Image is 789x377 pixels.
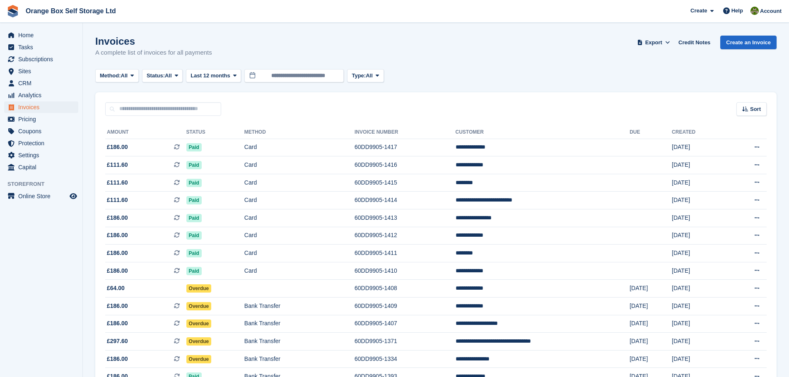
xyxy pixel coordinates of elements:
[95,48,212,58] p: A complete list of invoices for all payments
[635,36,672,49] button: Export
[672,298,726,315] td: [DATE]
[630,280,672,298] td: [DATE]
[186,231,202,240] span: Paid
[750,7,759,15] img: Pippa White
[355,227,456,245] td: 60DD9905-1412
[244,227,355,245] td: Card
[186,249,202,257] span: Paid
[630,298,672,315] td: [DATE]
[107,355,128,363] span: £186.00
[4,149,78,161] a: menu
[107,337,128,346] span: £297.60
[672,333,726,351] td: [DATE]
[105,126,186,139] th: Amount
[672,174,726,192] td: [DATE]
[186,214,202,222] span: Paid
[7,5,19,17] img: stora-icon-8386f47178a22dfd0bd8f6a31ec36ba5ce8667c1dd55bd0f319d3a0aa187defe.svg
[244,315,355,333] td: Bank Transfer
[18,125,68,137] span: Coupons
[18,65,68,77] span: Sites
[186,161,202,169] span: Paid
[672,139,726,156] td: [DATE]
[107,267,128,275] span: £186.00
[186,179,202,187] span: Paid
[690,7,707,15] span: Create
[355,156,456,174] td: 60DD9905-1416
[18,101,68,113] span: Invoices
[355,245,456,262] td: 60DD9905-1411
[672,227,726,245] td: [DATE]
[672,126,726,139] th: Created
[4,137,78,149] a: menu
[186,196,202,204] span: Paid
[142,69,183,83] button: Status: All
[355,126,456,139] th: Invoice Number
[672,209,726,227] td: [DATE]
[366,72,373,80] span: All
[355,298,456,315] td: 60DD9905-1409
[244,192,355,209] td: Card
[4,190,78,202] a: menu
[107,196,128,204] span: £111.60
[672,192,726,209] td: [DATE]
[630,333,672,351] td: [DATE]
[107,214,128,222] span: £186.00
[355,192,456,209] td: 60DD9905-1414
[355,139,456,156] td: 60DD9905-1417
[186,337,212,346] span: Overdue
[672,262,726,280] td: [DATE]
[4,89,78,101] a: menu
[18,161,68,173] span: Capital
[355,262,456,280] td: 60DD9905-1410
[645,38,662,47] span: Export
[4,161,78,173] a: menu
[186,302,212,310] span: Overdue
[186,69,241,83] button: Last 12 months
[355,333,456,351] td: 60DD9905-1371
[4,101,78,113] a: menu
[107,319,128,328] span: £186.00
[630,350,672,368] td: [DATE]
[244,245,355,262] td: Card
[750,105,761,113] span: Sort
[355,174,456,192] td: 60DD9905-1415
[4,125,78,137] a: menu
[731,7,743,15] span: Help
[4,53,78,65] a: menu
[107,143,128,151] span: £186.00
[347,69,384,83] button: Type: All
[165,72,172,80] span: All
[720,36,777,49] a: Create an Invoice
[95,69,139,83] button: Method: All
[355,350,456,368] td: 60DD9905-1334
[18,41,68,53] span: Tasks
[630,315,672,333] td: [DATE]
[4,113,78,125] a: menu
[355,209,456,227] td: 60DD9905-1413
[244,156,355,174] td: Card
[107,161,128,169] span: £111.60
[675,36,714,49] a: Credit Notes
[186,319,212,328] span: Overdue
[4,65,78,77] a: menu
[672,280,726,298] td: [DATE]
[672,156,726,174] td: [DATE]
[244,262,355,280] td: Card
[191,72,230,80] span: Last 12 months
[355,315,456,333] td: 60DD9905-1407
[672,350,726,368] td: [DATE]
[630,126,672,139] th: Due
[4,41,78,53] a: menu
[18,190,68,202] span: Online Store
[760,7,782,15] span: Account
[244,350,355,368] td: Bank Transfer
[95,36,212,47] h1: Invoices
[121,72,128,80] span: All
[244,126,355,139] th: Method
[18,53,68,65] span: Subscriptions
[107,249,128,257] span: £186.00
[186,355,212,363] span: Overdue
[18,89,68,101] span: Analytics
[186,284,212,293] span: Overdue
[107,284,125,293] span: £64.00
